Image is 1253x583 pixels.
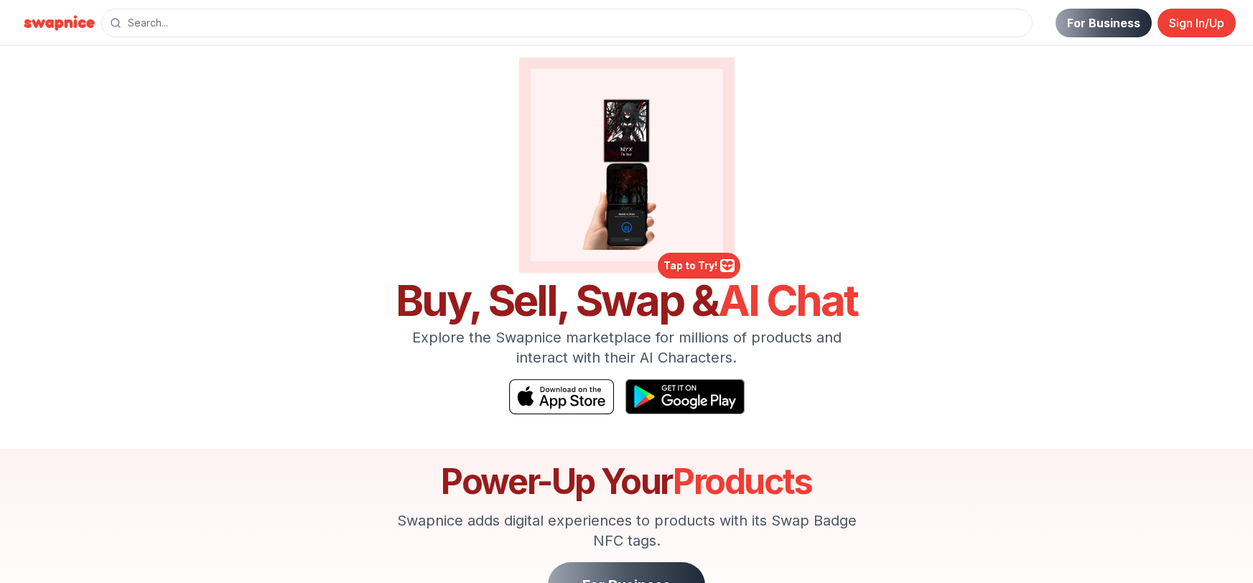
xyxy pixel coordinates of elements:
img: Download Swapnice on the App Store [509,379,614,414]
span: Products [673,460,812,503]
p: Swapnice adds digital experiences to products with its Swap Badge NFC tags. [386,510,868,551]
img: NFC Scan Demonstration [542,80,712,250]
h2: Power-Up Your [386,465,868,499]
span: AI Chat [718,274,857,326]
input: Search... [101,9,1033,37]
a: For Business [1056,9,1152,37]
img: Swapnice Logo [17,11,101,34]
a: Sign In/Up [1157,9,1236,37]
h1: Buy, Sell, Swap & [386,279,868,322]
p: Explore the Swapnice marketplace for millions of products and interact with their AI Characters. [386,327,868,368]
img: Get it on Google Play [625,379,745,414]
